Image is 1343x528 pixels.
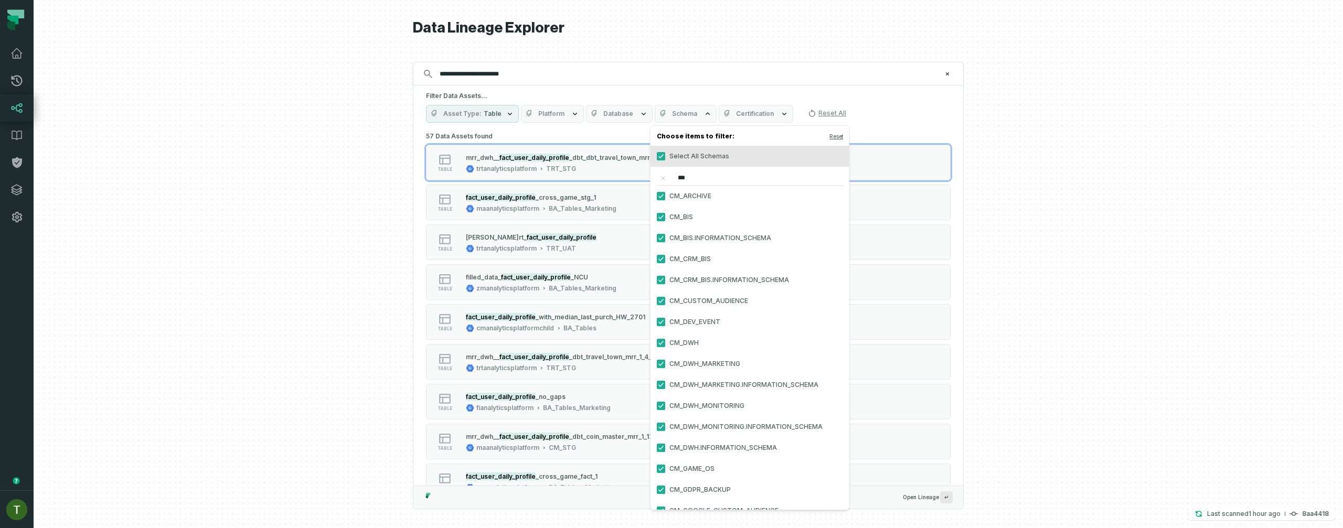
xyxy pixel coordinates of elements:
[492,273,501,281] span: ta_
[804,105,850,122] button: Reset All
[543,404,611,412] div: BA_Tables_Marketing
[655,105,717,123] button: Schema
[651,374,849,395] label: CM_DWH_MARKETING.INFORMATION_SCHEMA
[657,213,665,221] button: CM_BIS
[736,110,774,118] span: Certification
[426,384,951,419] button: tablefianalyticsplatformBA_Tables_Marketing
[466,233,519,241] span: [PERSON_NAME]
[466,393,536,401] mark: fact_user_daily_profile
[476,165,537,173] div: trtanalyticsplatform
[571,273,588,281] span: _NCU
[426,344,951,380] button: tabletrtanalyticsplatformTRT_STG
[476,444,539,452] div: maanalyticsplatform
[499,154,569,161] mark: fact_user_daily_profile
[657,402,665,410] button: CM_DWH_MONITORING
[443,110,482,118] span: Asset Type
[527,233,596,241] mark: fact_user_daily_profile
[426,464,951,499] button: tablemaanalyticsplatformBA_Tables_Marketing
[549,204,616,213] div: BA_Tables_Marketing
[651,207,849,228] label: CM_BIS
[536,313,645,321] span: _with_median_last_purch_HW_2701
[546,364,576,372] div: TRT_STG
[438,326,452,331] span: table
[651,186,849,207] label: CM_ARCHIVE
[549,444,576,452] div: CM_STG
[536,193,596,201] span: _cross_game_stg_1
[466,433,489,440] span: mrr_dw
[659,174,667,182] button: Clear
[546,244,576,253] div: TRT_UAT
[651,228,849,249] label: CM_BIS.INFORMATION_SCHEMA
[426,264,951,300] button: tablezmanalyticsplatformBA_Tables_Marketing
[603,110,633,118] span: Database
[651,479,849,500] label: CM_GDPR_BACKUP
[438,246,452,252] span: table
[476,204,539,213] div: maanalyticsplatform
[657,360,665,368] button: CM_DWH_MARKETING
[476,483,539,492] div: maanalyticsplatform
[657,339,665,347] button: CM_DWH
[657,423,665,431] button: CM_DWH_MONITORING.INFORMATION_SCHEMA
[657,276,665,284] button: CM_CRM_BIS.INFORMATION_SCHEMA
[438,366,452,371] span: table
[519,233,527,241] span: rt_
[426,92,951,100] h5: Filter Data Assets...
[538,110,564,118] span: Platform
[499,353,569,361] mark: fact_user_daily_profile
[651,290,849,311] label: CM_CUSTOM_AUDIENCE
[438,446,452,451] span: table
[657,507,665,515] button: CM_GOOGLE_CUSTOM_AUDIENCE
[569,433,659,440] span: _dbt_coin_master_mrr_1_17_0
[829,132,843,141] button: Reset
[651,146,849,167] label: Select All Schemas
[6,499,27,520] img: avatar of Tomer Galun
[489,353,499,361] span: h__
[426,304,951,340] button: tablecmanalyticsplatformchildBA_Tables
[1188,508,1335,520] button: Last scanned[DATE] 11:44:10 AM8aa4418
[657,444,665,452] button: CM_DWH.INFORMATION_SCHEMA
[521,105,584,123] button: Platform
[651,500,849,521] label: CM_GOOGLE_CUSTOM_AUDIENCE
[549,483,616,492] div: BA_Tables_Marketing
[476,244,537,253] div: trtanalyticsplatform
[466,273,492,281] span: filled_da
[426,185,951,220] button: tablemaanalyticsplatformBA_Tables_Marketing
[466,353,489,361] span: mrr_dw
[438,286,452,292] span: table
[563,324,596,332] div: BA_Tables
[651,130,849,146] h4: Choose items to filter:
[651,458,849,479] label: CM_GAME_OS
[499,433,569,440] mark: fact_user_daily_profile
[569,353,655,361] span: _dbt_travel_town_mrr_1_4_0
[651,270,849,290] label: CM_CRM_BIS.INFORMATION_SCHEMA
[546,165,576,173] div: TRT_STG
[466,193,536,201] mark: fact_user_daily_profile
[651,353,849,374] label: CM_DWH_MARKETING
[476,284,539,293] div: zmanalyticsplatform
[438,406,452,411] span: table
[657,381,665,389] button: CM_DWH_MARKETING.INFORMATION_SCHEMA
[489,154,499,161] span: h__
[549,284,616,293] div: BA_Tables_Marketing
[536,472,598,480] span: _cross_game_fact_1
[438,167,452,172] span: table
[657,318,665,326] button: CM_DEV_EVENT
[413,129,963,486] div: Suggestions
[651,416,849,437] label: CM_DWH_MONITORING.INFORMATION_SCHEMA
[651,395,849,416] label: CM_DWH_MONITORING
[484,110,502,118] span: Table
[651,249,849,270] label: CM_CRM_BIS
[940,491,953,503] span: Press ↵ to add a new Data Asset to the graph
[426,424,951,459] button: tablemaanalyticsplatformCM_STG
[672,110,697,118] span: Schema
[586,105,653,123] button: Database
[657,465,665,473] button: CM_GAME_OS
[657,255,665,263] button: CM_CRM_BIS
[501,273,571,281] mark: fact_user_daily_profile
[413,19,964,37] h1: Data Lineage Explorer
[657,297,665,305] button: CM_CUSTOM_AUDIENCE
[942,69,953,79] button: Clear search query
[657,234,665,242] button: CM_BIS.INFORMATION_SCHEMA
[903,491,953,503] span: Open Lineage
[569,154,669,161] span: _dbt_dbt_travel_town_mrr_1_4_0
